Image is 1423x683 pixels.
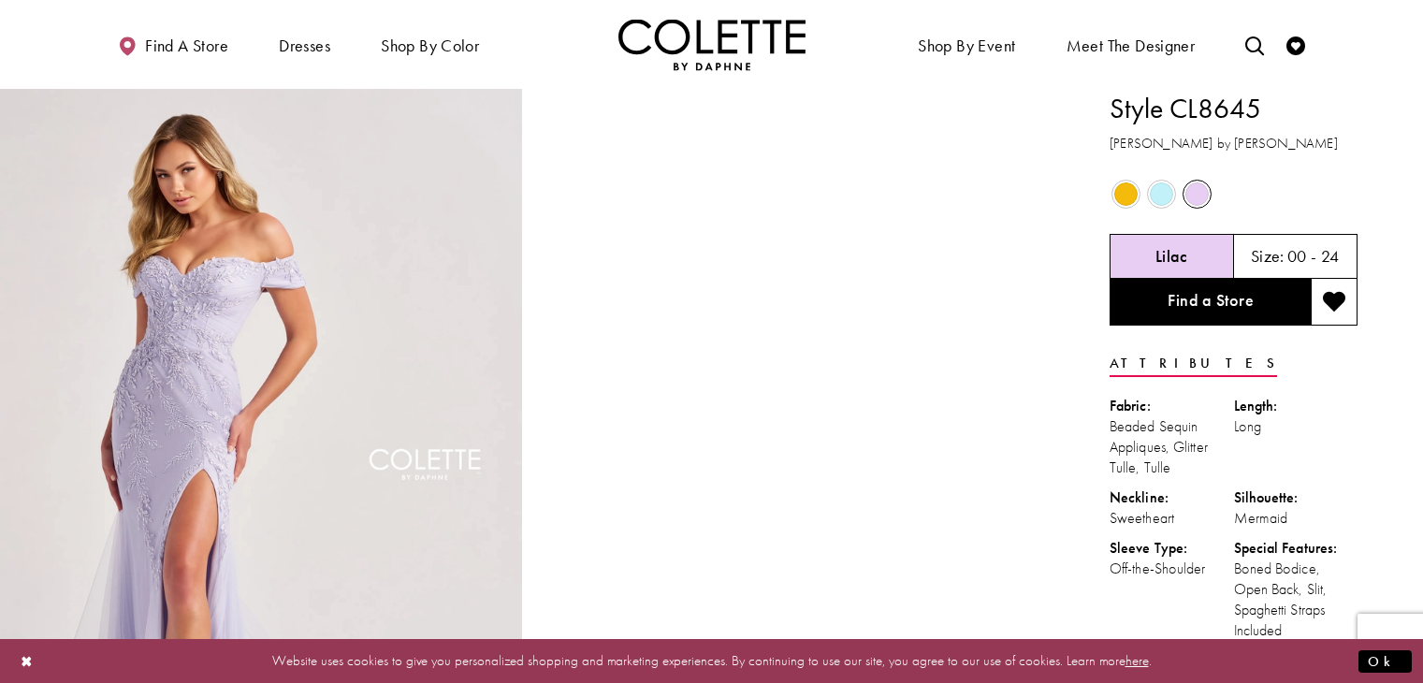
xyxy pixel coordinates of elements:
[1110,133,1358,154] h3: [PERSON_NAME] by [PERSON_NAME]
[618,19,806,70] img: Colette by Daphne
[381,36,479,55] span: Shop by color
[1282,19,1310,70] a: Check Wishlist
[1110,559,1234,579] div: Off-the-Shoulder
[11,645,43,677] button: Close Dialog
[1110,279,1311,326] a: Find a Store
[1234,538,1358,559] div: Special Features:
[1110,89,1358,128] h1: Style CL8645
[918,36,1015,55] span: Shop By Event
[1125,651,1149,670] a: here
[1110,396,1234,416] div: Fabric:
[1110,177,1358,212] div: Product color controls state depends on size chosen
[1110,538,1234,559] div: Sleeve Type:
[1251,245,1285,267] span: Size:
[1110,487,1234,508] div: Neckline:
[1145,178,1178,211] div: Light Blue
[1062,19,1200,70] a: Meet the designer
[1110,416,1234,478] div: Beaded Sequin Appliques, Glitter Tulle, Tulle
[618,19,806,70] a: Visit Home Page
[1110,178,1142,211] div: Buttercup
[1234,396,1358,416] div: Length:
[1358,649,1412,673] button: Submit Dialog
[376,19,484,70] span: Shop by color
[1287,247,1340,266] h5: 00 - 24
[113,19,233,70] a: Find a store
[1234,487,1358,508] div: Silhouette:
[531,89,1053,350] video: Style CL8645 Colette by Daphne #1 autoplay loop mute video
[274,19,335,70] span: Dresses
[1110,508,1234,529] div: Sweetheart
[1234,416,1358,437] div: Long
[279,36,330,55] span: Dresses
[135,648,1288,674] p: Website uses cookies to give you personalized shopping and marketing experiences. By continuing t...
[1311,279,1358,326] button: Add to wishlist
[913,19,1020,70] span: Shop By Event
[1067,36,1196,55] span: Meet the designer
[1234,559,1358,641] div: Boned Bodice, Open Back, Slit, Spaghetti Straps Included
[1241,19,1269,70] a: Toggle search
[145,36,228,55] span: Find a store
[1155,247,1188,266] h5: Chosen color
[1234,508,1358,529] div: Mermaid
[1110,350,1277,377] a: Attributes
[1181,178,1213,211] div: Lilac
